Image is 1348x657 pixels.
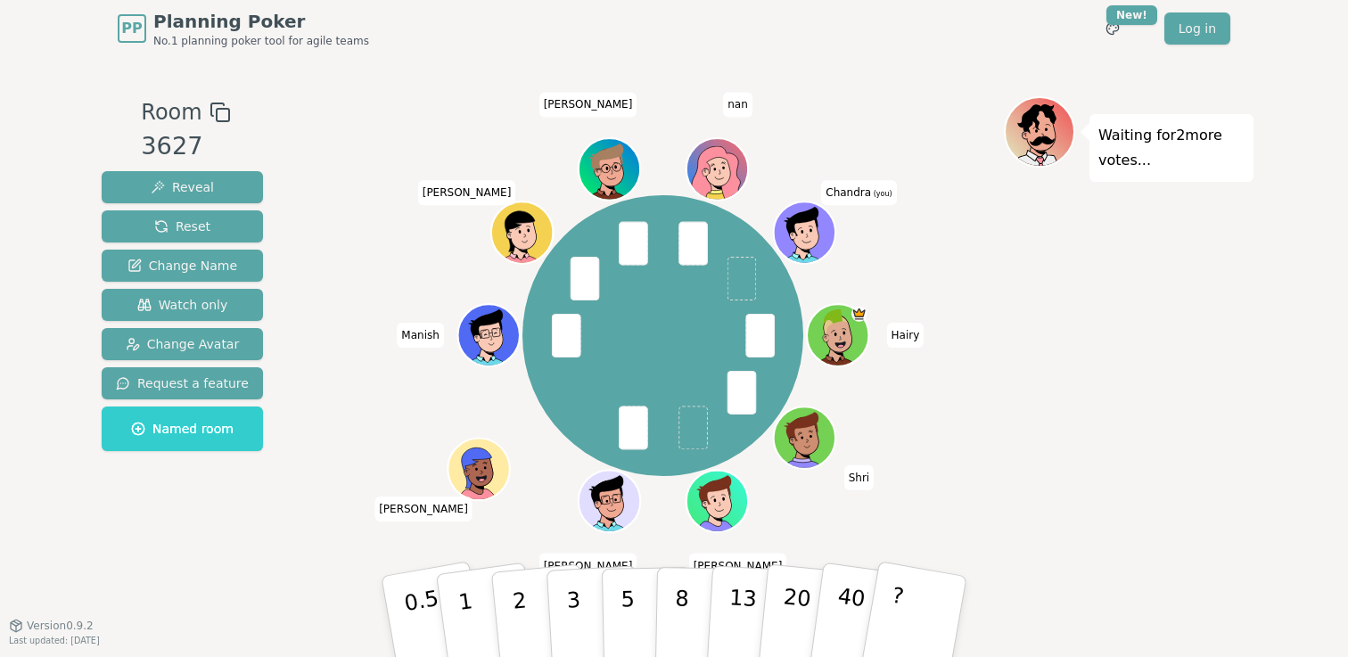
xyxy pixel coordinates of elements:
[116,374,249,392] span: Request a feature
[1098,123,1245,173] p: Waiting for 2 more votes...
[539,554,637,579] span: Click to change your name
[887,323,925,348] span: Click to change your name
[1164,12,1230,45] a: Log in
[102,171,263,203] button: Reveal
[141,96,201,128] span: Room
[141,128,230,165] div: 3627
[9,619,94,633] button: Version0.9.2
[126,335,240,353] span: Change Avatar
[1106,5,1157,25] div: New!
[131,420,234,438] span: Named room
[102,250,263,282] button: Change Name
[1097,12,1129,45] button: New!
[539,93,637,118] span: Click to change your name
[102,328,263,360] button: Change Avatar
[844,465,875,490] span: Click to change your name
[121,18,142,39] span: PP
[374,497,473,521] span: Click to change your name
[27,619,94,633] span: Version 0.9.2
[689,554,787,579] span: Click to change your name
[102,367,263,399] button: Request a feature
[127,257,237,275] span: Change Name
[851,307,866,322] span: Hairy is the host
[102,210,263,242] button: Reset
[151,178,214,196] span: Reveal
[723,93,752,118] span: Click to change your name
[821,180,896,205] span: Click to change your name
[153,34,369,48] span: No.1 planning poker tool for agile teams
[137,296,228,314] span: Watch only
[871,190,892,198] span: (you)
[154,218,210,235] span: Reset
[418,180,516,205] span: Click to change your name
[397,323,444,348] span: Click to change your name
[153,9,369,34] span: Planning Poker
[102,407,263,451] button: Named room
[102,289,263,321] button: Watch only
[775,204,833,262] button: Click to change your avatar
[9,636,100,645] span: Last updated: [DATE]
[118,9,369,48] a: PPPlanning PokerNo.1 planning poker tool for agile teams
